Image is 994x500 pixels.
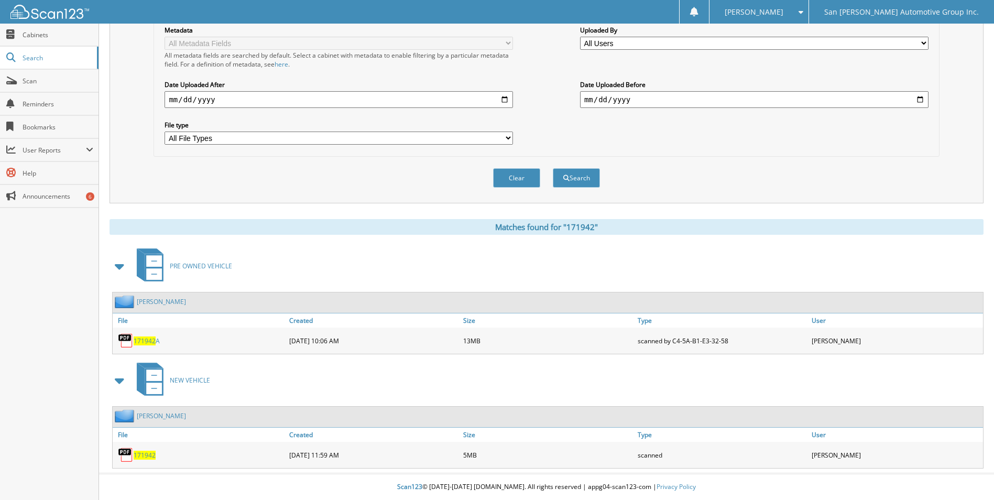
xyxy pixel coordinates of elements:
[809,330,983,351] div: [PERSON_NAME]
[287,428,461,442] a: Created
[23,100,93,108] span: Reminders
[287,330,461,351] div: [DATE] 10:06 AM
[10,5,89,19] img: scan123-logo-white.svg
[493,168,540,188] button: Clear
[134,336,160,345] a: 171942A
[635,428,809,442] a: Type
[23,192,93,201] span: Announcements
[461,330,635,351] div: 13MB
[23,53,92,62] span: Search
[824,9,979,15] span: San [PERSON_NAME] Automotive Group Inc.
[635,444,809,465] div: scanned
[113,428,287,442] a: File
[23,77,93,85] span: Scan
[115,409,137,422] img: folder2.png
[942,450,994,500] iframe: Chat Widget
[23,169,93,178] span: Help
[580,80,929,89] label: Date Uploaded Before
[118,333,134,349] img: PDF.png
[725,9,783,15] span: [PERSON_NAME]
[165,26,513,35] label: Metadata
[553,168,600,188] button: Search
[635,313,809,328] a: Type
[635,330,809,351] div: scanned by C4-5A-B1-E3-32-58
[809,444,983,465] div: [PERSON_NAME]
[134,336,156,345] span: 171942
[165,80,513,89] label: Date Uploaded After
[23,123,93,132] span: Bookmarks
[809,313,983,328] a: User
[130,360,210,401] a: NEW VEHICLE
[397,482,422,491] span: Scan123
[134,451,156,460] a: 171942
[165,51,513,69] div: All metadata fields are searched by default. Select a cabinet with metadata to enable filtering b...
[115,295,137,308] img: folder2.png
[580,91,929,108] input: end
[165,121,513,129] label: File type
[86,192,94,201] div: 6
[657,482,696,491] a: Privacy Policy
[461,428,635,442] a: Size
[461,444,635,465] div: 5MB
[130,245,232,287] a: PRE OWNED VEHICLE
[23,146,86,155] span: User Reports
[580,26,929,35] label: Uploaded By
[287,313,461,328] a: Created
[809,428,983,442] a: User
[170,262,232,270] span: PRE OWNED VEHICLE
[23,30,93,39] span: Cabinets
[165,91,513,108] input: start
[137,297,186,306] a: [PERSON_NAME]
[99,474,994,500] div: © [DATE]-[DATE] [DOMAIN_NAME]. All rights reserved | appg04-scan123-com |
[170,376,210,385] span: NEW VEHICLE
[110,219,984,235] div: Matches found for "171942"
[461,313,635,328] a: Size
[137,411,186,420] a: [PERSON_NAME]
[118,447,134,463] img: PDF.png
[113,313,287,328] a: File
[275,60,288,69] a: here
[287,444,461,465] div: [DATE] 11:59 AM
